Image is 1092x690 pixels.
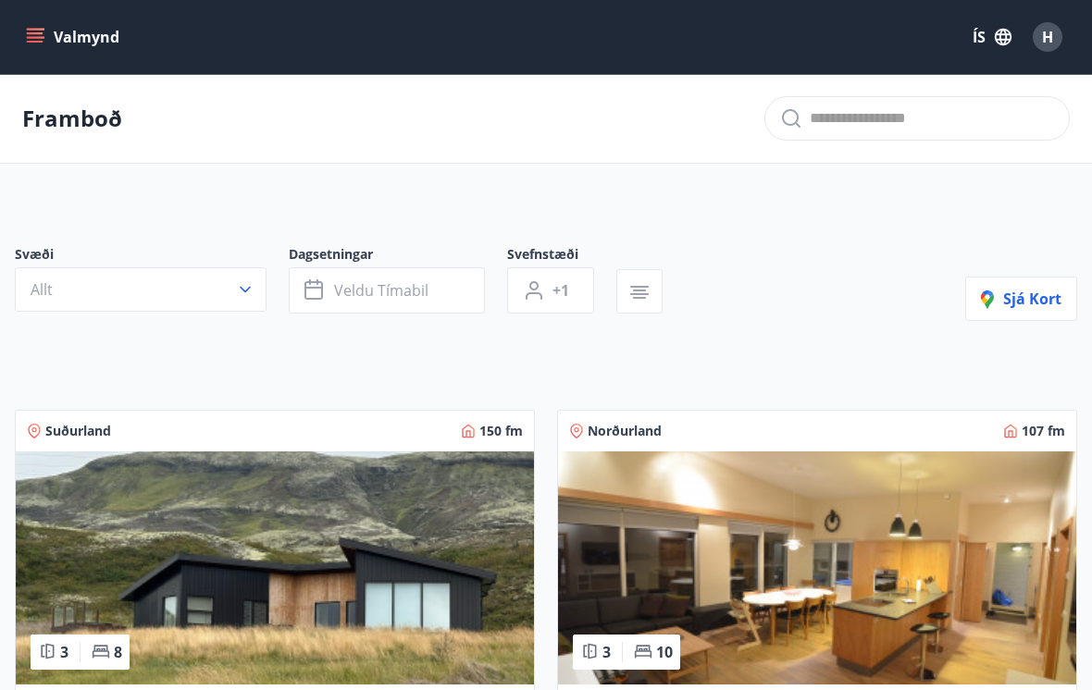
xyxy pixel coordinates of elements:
[507,267,594,314] button: +1
[114,642,122,662] span: 8
[656,642,673,662] span: 10
[1042,27,1053,47] span: H
[558,451,1076,684] img: Paella dish
[965,277,1077,321] button: Sjá kort
[289,267,485,314] button: Veldu tímabil
[1022,422,1065,440] span: 107 fm
[16,451,534,684] img: Paella dish
[962,20,1022,54] button: ÍS
[15,267,267,312] button: Allt
[334,280,428,301] span: Veldu tímabil
[22,103,122,134] p: Framboð
[31,279,53,300] span: Allt
[15,245,289,267] span: Svæði
[22,20,127,54] button: menu
[602,642,611,662] span: 3
[479,422,523,440] span: 150 fm
[45,422,111,440] span: Suðurland
[289,245,507,267] span: Dagsetningar
[981,289,1061,309] span: Sjá kort
[60,642,68,662] span: 3
[588,422,662,440] span: Norðurland
[552,280,569,301] span: +1
[507,245,616,267] span: Svefnstæði
[1025,15,1070,59] button: H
